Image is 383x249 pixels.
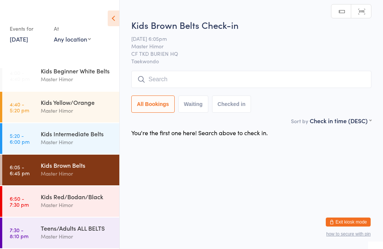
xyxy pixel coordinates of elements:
time: 7:30 - 8:10 pm [10,227,28,239]
div: Teens/Adults ALL BELTS [41,224,113,232]
div: Kids Beginner White Belts [41,67,113,75]
time: 4:00 - 4:40 pm [10,70,30,82]
label: Sort by [291,117,308,125]
div: Master Himor [41,75,113,83]
div: At [54,22,91,35]
div: Kids Red/Bodan/Black [41,192,113,201]
input: Search [131,71,371,88]
div: Events for [10,22,46,35]
div: Check in time (DESC) [310,116,371,125]
span: Master Himor [131,42,360,50]
a: 6:05 -6:45 pmKids Brown BeltsMaster Himor [2,155,119,185]
span: [DATE] 6:05pm [131,35,360,42]
time: 4:40 - 5:20 pm [10,101,29,113]
button: how to secure with pin [326,231,371,237]
h2: Kids Brown Belts Check-in [131,19,371,31]
span: CF TKD BURIEN HQ [131,50,360,57]
div: Any location [54,35,91,43]
button: Exit kiosk mode [326,218,371,227]
time: 6:50 - 7:30 pm [10,195,29,207]
span: Taekwondo [131,57,371,65]
a: 4:00 -4:40 pmKids Beginner White BeltsMaster Himor [2,60,119,91]
button: Checked in [212,95,251,113]
div: Master Himor [41,138,113,146]
time: 5:20 - 6:00 pm [10,133,30,145]
button: Waiting [178,95,208,113]
img: Counterforce Taekwondo Burien [7,6,36,15]
a: 4:40 -5:20 pmKids Yellow/OrangeMaster Himor [2,92,119,122]
div: Master Himor [41,232,113,241]
a: 6:50 -7:30 pmKids Red/Bodan/BlackMaster Himor [2,186,119,217]
a: [DATE] [10,35,28,43]
time: 6:05 - 6:45 pm [10,164,30,176]
a: 5:20 -6:00 pmKids Intermediate BeltsMaster Himor [2,123,119,154]
div: You're the first one here! Search above to check in. [131,128,268,137]
div: Master Himor [41,106,113,115]
div: Kids Yellow/Orange [41,98,113,106]
div: Kids Intermediate Belts [41,130,113,138]
a: 7:30 -8:10 pmTeens/Adults ALL BELTSMaster Himor [2,218,119,248]
button: All Bookings [131,95,175,113]
div: Master Himor [41,201,113,209]
div: Kids Brown Belts [41,161,113,169]
div: Master Himor [41,169,113,178]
